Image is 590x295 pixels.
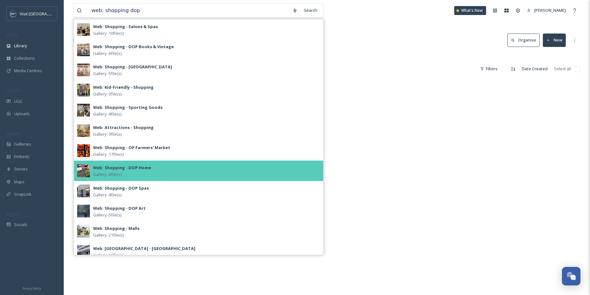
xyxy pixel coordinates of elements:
span: SnapLink [14,191,32,197]
strong: Web: Shopping - Sporting Goods [93,104,163,110]
span: [PERSON_NAME] [534,7,566,13]
img: ff0534ff-cb2a-42e1-9462-3ec1159b3e12.jpg [77,124,90,137]
a: What's New [454,6,486,15]
img: c75f4ee4-4767-496b-8792-744d2f80a563.jpg [77,144,90,157]
span: Gallery - 9 file(s) [93,111,121,117]
strong: Web: Shopping - DOP Home [93,165,151,170]
span: Media Centres [14,68,42,74]
a: Organise [507,34,543,47]
span: Gallery - 17 file(s) [93,151,124,157]
span: UGC [14,98,23,104]
input: Search your library [88,4,289,18]
img: 7f8b56b9-9662-4165-8030-7a1a8d56fd7e.jpg [77,245,90,258]
span: Privacy Policy [23,286,41,291]
span: Maps [14,179,25,185]
strong: Web: Shopping - Salons & Spas [93,24,158,29]
img: c3es6xdrejuflcaqpovn.png [10,11,17,17]
span: Embeds [14,154,30,160]
strong: Web: Shopping - Malls [93,225,140,231]
span: MEDIA [6,33,18,38]
button: Organise [507,34,540,47]
span: Library [14,43,27,49]
span: Gallery - 5 file(s) [93,71,121,77]
img: e320d6a5-be33-4dad-bfa1-0843cd83a953.jpg [77,164,90,177]
button: New [543,34,566,47]
span: Visit [GEOGRAPHIC_DATA] [20,11,69,17]
span: 0 file s [73,66,84,72]
img: 08e57a30-f8c3-4c6c-a953-62ad41dd112b.jpg [77,43,90,56]
span: Gallery - 16 file(s) [93,252,124,258]
div: Search [301,4,320,17]
span: Uploads [14,111,30,117]
strong: Web: Shopping - DOP Art [93,205,146,211]
span: Gallery - 3 file(s) [93,131,121,137]
div: Filters [477,63,501,75]
span: Gallery - 10 file(s) [93,30,124,36]
span: Gallery - 21 file(s) [93,232,124,238]
span: Gallery - 3 file(s) [93,91,121,97]
button: Open Chat [562,267,580,285]
span: Stories [14,166,28,172]
a: Privacy Policy [23,284,41,292]
span: There is nothing here. [73,79,116,85]
strong: Web: Shopping - [GEOGRAPHIC_DATA] [93,64,172,70]
span: Gallery - 6 file(s) [93,50,121,57]
span: WIDGETS [6,131,21,136]
span: Galleries [14,141,31,147]
span: Gallery - 6 file(s) [93,171,121,178]
strong: Web: Kid-Friendly - Shopping [93,84,154,90]
img: a940c77b-319e-4105-b997-2855663d1fdd.jpg [77,64,90,76]
strong: Web: Shopping - DOP Books & Vintage [93,44,174,49]
span: Collections [14,55,35,61]
img: d8e650cf-59bf-44b6-99d2-33a047b61f07.jpg [77,104,90,117]
strong: Web: Shopping - DOP Spas [93,185,149,191]
strong: Web: Shopping - OP Farmers' Market [93,145,170,150]
img: d2a77cfb-5a27-43a3-b81a-1fae4ecf92c6.jpg [77,84,90,96]
span: Socials [14,222,27,228]
img: 93453098-49f1-4327-8ba1-66ba7d67bd4d.jpg [77,23,90,36]
strong: Web: [GEOGRAPHIC_DATA] - [GEOGRAPHIC_DATA] [93,246,195,251]
span: SOCIALS [6,212,19,216]
img: 21639f50-cedb-4d5a-b224-5fdd61c88fda.jpg [77,205,90,217]
img: 8f512050-32d7-4d3e-97b0-23088241b997.jpg [77,225,90,238]
a: [PERSON_NAME] [524,4,569,17]
strong: Web: Attractions - Shopping [93,125,154,130]
img: 0d7d0334-dcf6-4194-95e4-533869980ac3.jpg [77,185,90,197]
span: Gallery - 5 file(s) [93,212,121,218]
span: Select all [554,66,571,72]
div: Date Created [519,63,551,75]
span: COLLECT [6,88,20,93]
span: Gallery - 4 file(s) [93,192,121,198]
